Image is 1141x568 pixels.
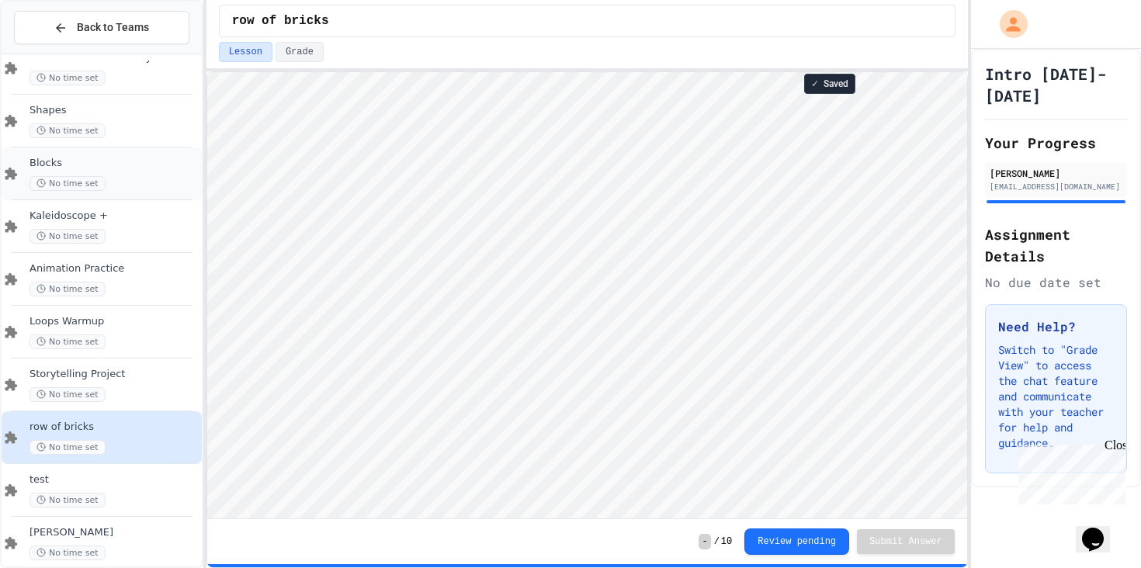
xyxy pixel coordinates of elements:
iframe: To enrich screen reader interactions, please activate Accessibility in Grammarly extension settings [207,72,967,518]
span: 10 [721,535,732,548]
span: Blocks [29,157,199,170]
span: Back to Teams [77,19,149,36]
div: Chat with us now!Close [6,6,107,99]
div: My Account [983,6,1032,42]
span: No time set [29,334,106,349]
span: No time set [29,123,106,138]
span: / [714,535,720,548]
span: No time set [29,229,106,244]
span: test [29,473,199,487]
span: Animation Practice [29,262,199,275]
span: ✓ [811,78,819,90]
h2: Assignment Details [985,223,1127,267]
h1: Intro [DATE]-[DATE] [985,63,1127,106]
span: Submit Answer [869,535,942,548]
p: Switch to "Grade View" to access the chat feature and communicate with your teacher for help and ... [998,342,1114,451]
span: No time set [29,387,106,402]
span: No time set [29,282,106,296]
span: - [699,534,710,549]
div: No due date set [985,273,1127,292]
span: Loops Warmup [29,315,199,328]
iframe: chat widget [1076,506,1125,552]
button: Submit Answer [857,529,955,554]
button: Review pending [744,528,849,555]
span: No time set [29,71,106,85]
h3: Need Help? [998,317,1114,336]
span: No time set [29,176,106,191]
span: row of bricks [232,12,329,30]
button: Lesson [219,42,272,62]
span: [PERSON_NAME] [29,526,199,539]
button: Grade [276,42,324,62]
button: Back to Teams [14,11,189,44]
span: row of bricks [29,421,199,434]
span: No time set [29,545,106,560]
span: Saved [824,78,848,90]
iframe: chat widget [1012,438,1125,504]
div: [PERSON_NAME] [990,166,1122,180]
span: Shapes [29,104,199,117]
h2: Your Progress [985,132,1127,154]
span: No time set [29,493,106,507]
div: [EMAIL_ADDRESS][DOMAIN_NAME] [990,181,1122,192]
span: Storytelling Project [29,368,199,381]
span: Kaleidoscope + [29,210,199,223]
span: No time set [29,440,106,455]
